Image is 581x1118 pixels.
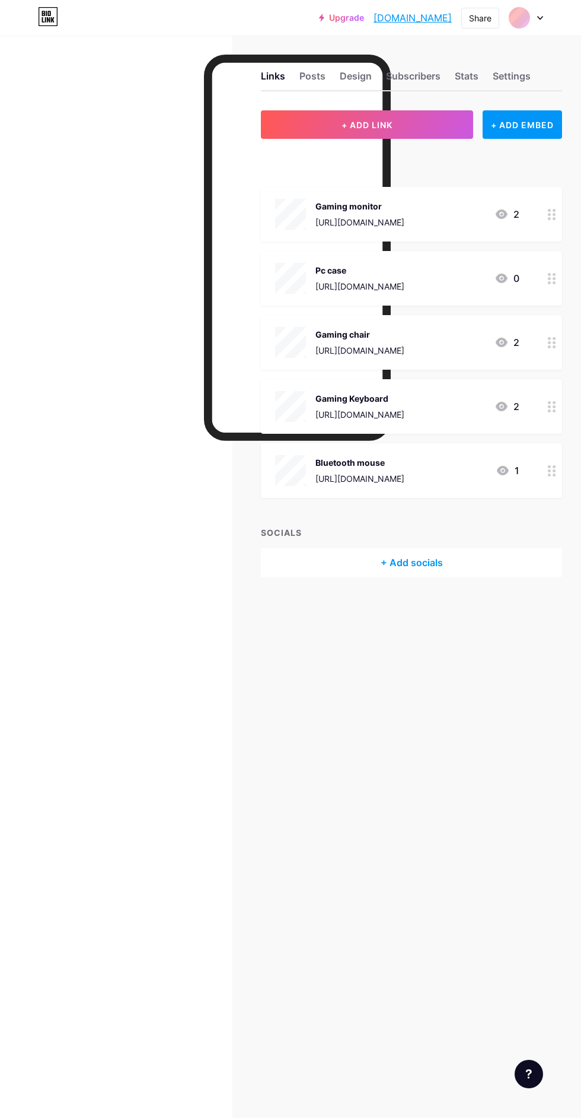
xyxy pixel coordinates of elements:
[493,69,531,90] div: Settings
[315,280,404,293] div: [URL][DOMAIN_NAME]
[261,69,285,90] div: Links
[315,456,404,469] div: Bluetooth mouse
[261,526,562,539] div: SOCIALS
[386,69,440,90] div: Subscribers
[315,264,404,277] div: Pc case
[483,110,562,139] div: + ADD EMBED
[299,69,325,90] div: Posts
[261,110,473,139] button: + ADD LINK
[455,69,478,90] div: Stats
[315,408,404,421] div: [URL][DOMAIN_NAME]
[315,200,404,212] div: Gaming monitor
[494,335,519,350] div: 2
[494,207,519,221] div: 2
[315,472,404,485] div: [URL][DOMAIN_NAME]
[319,13,364,23] a: Upgrade
[494,271,519,285] div: 0
[496,463,519,478] div: 1
[315,344,404,357] div: [URL][DOMAIN_NAME]
[469,12,491,24] div: Share
[315,392,404,405] div: Gaming Keyboard
[373,11,452,25] a: [DOMAIN_NAME]
[340,69,372,90] div: Design
[315,328,404,341] div: Gaming chair
[494,399,519,414] div: 2
[261,548,562,577] div: + Add socials
[341,120,392,130] span: + ADD LINK
[315,216,404,228] div: [URL][DOMAIN_NAME]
